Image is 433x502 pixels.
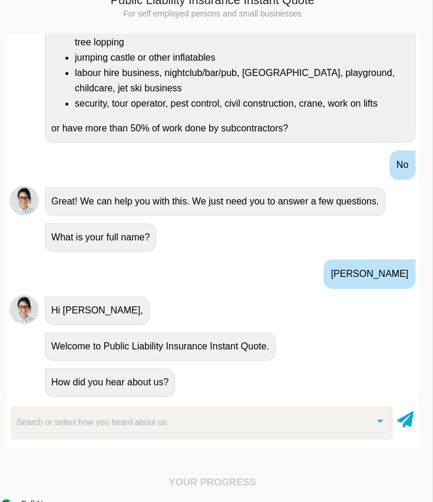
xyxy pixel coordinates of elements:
div: No [389,150,415,180]
div: [PERSON_NAME] [323,259,415,289]
li: labour hire business, nightclub/bar/pub, [GEOGRAPHIC_DATA], playground, childcare, jet ski business [75,65,409,96]
div: Hi [PERSON_NAME], [45,296,150,325]
img: Chatbot | PLI [9,295,39,324]
div: Great! We can help you with this. We just need you to answer a few questions. [45,187,385,216]
img: Chatbot | PLI [9,186,39,215]
div: Welcome to Public Liability Insurance Instant Quote. [45,332,276,361]
div: How did you hear about us? [45,368,175,397]
li: security, tour operator, pest control, civil construction, crane, work on lifts [75,96,409,111]
div: What is your full name? [45,223,156,252]
span: Search or select how you heard about us [16,414,167,428]
h4: Your Progress [1,477,424,488]
li: work on trains, watercraft, aircraft, scaffolding, asbestos removal, demolition, tree lopping [75,19,409,50]
li: jumping castle or other inflatables [75,50,409,65]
